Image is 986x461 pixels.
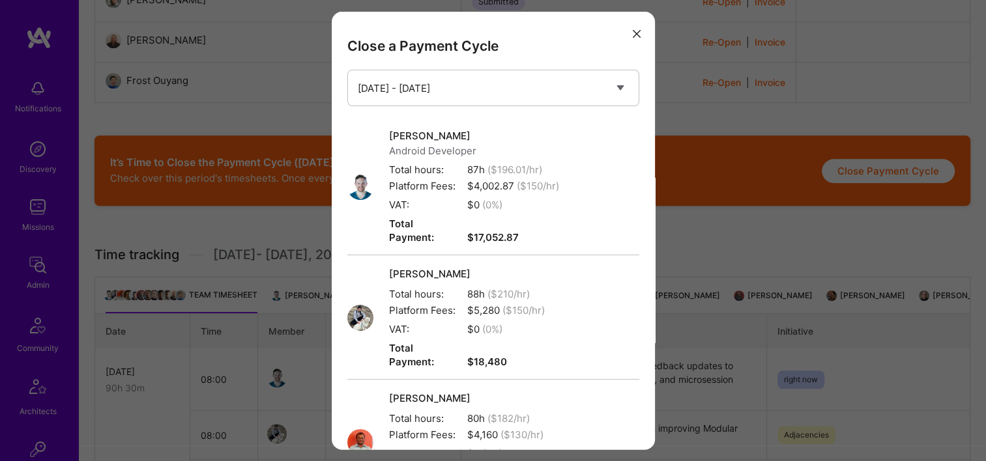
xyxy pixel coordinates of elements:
[389,322,459,336] span: VAT:
[502,304,545,316] span: ($ 150 /hr)
[482,447,502,460] span: ( 0 %)
[389,447,544,460] span: $0
[389,287,545,301] span: 88h
[500,428,544,441] span: ($ 130 /hr)
[389,287,459,301] span: Total hours:
[389,428,459,441] span: Platform Fees:
[389,412,459,425] span: Total hours:
[332,12,655,450] div: modal
[389,198,459,212] span: VAT:
[389,163,459,176] span: Total hours:
[389,198,559,212] span: $0
[389,129,559,143] span: [PERSON_NAME]
[389,428,544,441] span: $ 4,160
[347,305,373,331] img: User Avatar
[487,288,530,300] span: ($ 210 /hr)
[347,173,373,199] img: User Avatar
[389,391,544,405] span: [PERSON_NAME]
[389,412,544,425] span: 80h
[482,199,502,211] span: ( 0 %)
[347,429,373,455] img: User Avatar
[633,29,641,37] i: icon Close
[389,144,559,158] span: Android Developer
[389,322,545,336] span: $0
[389,163,559,176] span: 87h
[389,447,459,460] span: VAT:
[487,412,530,425] span: ($ 182 /hr)
[389,179,459,193] span: Platform Fees:
[389,231,519,244] strong: $17,052.87
[389,341,459,369] span: Total Payment:
[389,217,459,244] span: Total Payment:
[347,38,639,54] h3: Close a Payment Cycle
[389,267,545,281] span: [PERSON_NAME]
[389,303,545,317] span: $ 5,280
[482,323,502,335] span: ( 0 %)
[389,303,459,317] span: Platform Fees:
[487,163,542,176] span: ($ 196.01 /hr)
[389,356,507,368] strong: $18,480
[389,179,559,193] span: $ 4,002.87
[517,180,559,192] span: ($ 150 /hr)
